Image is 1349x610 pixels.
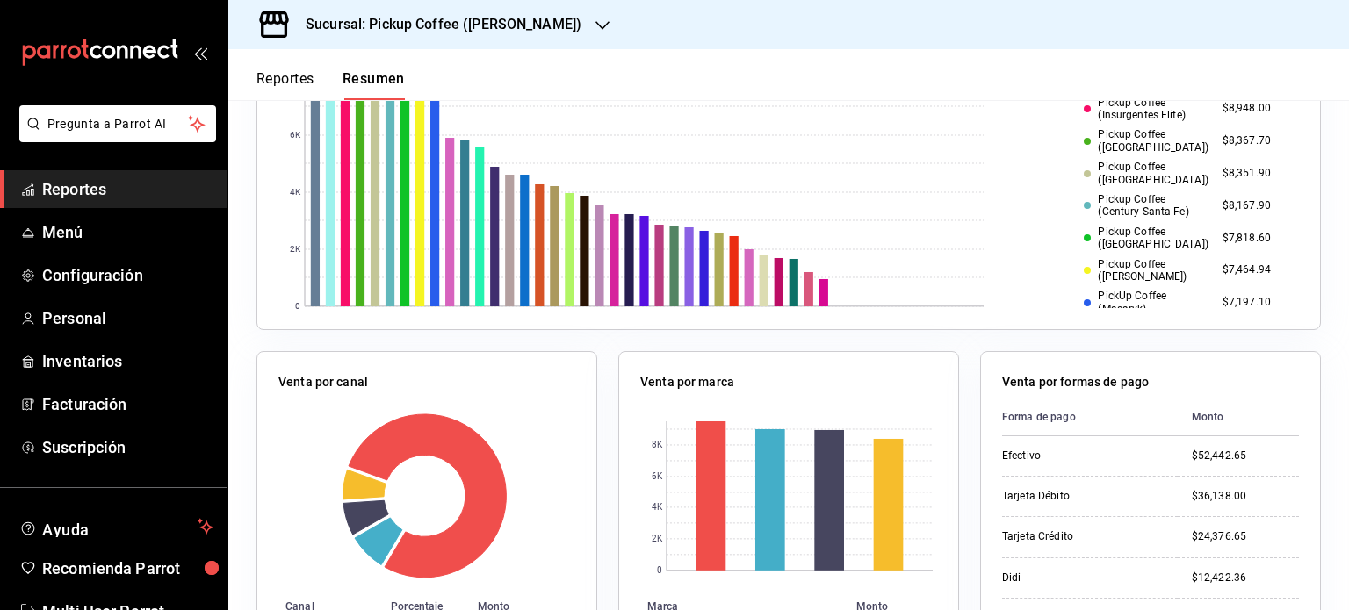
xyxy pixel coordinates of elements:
div: $52,442.65 [1192,449,1299,463]
th: Forma de pago [1002,398,1178,436]
div: $36,138.00 [1192,489,1299,504]
div: Pickup Coffee ([GEOGRAPHIC_DATA]) [1084,226,1208,251]
button: Reportes [256,70,314,100]
div: PickUp Coffee (Masaryk) [1084,290,1208,315]
td: $8,167.90 [1216,190,1299,222]
text: 0 [657,566,662,576]
p: Venta por canal [278,373,368,391]
span: Ayuda [42,516,191,537]
div: navigation tabs [256,70,405,100]
div: Pickup Coffee ([GEOGRAPHIC_DATA]) [1084,161,1208,186]
div: Pickup Coffee ([PERSON_NAME]) [1084,258,1208,283]
a: Pregunta a Parrot AI [12,127,216,146]
td: $8,351.90 [1216,157,1299,190]
span: Personal [42,306,213,330]
button: open_drawer_menu [193,46,207,60]
td: $8,948.00 [1216,93,1299,126]
text: 2K [652,535,663,544]
button: Pregunta a Parrot AI [19,105,216,142]
span: Configuración [42,263,213,287]
text: 4K [290,188,301,197]
h3: Sucursal: Pickup Coffee ([PERSON_NAME]) [292,14,581,35]
div: $24,376.65 [1192,529,1299,544]
td: $7,818.60 [1216,222,1299,255]
td: $7,464.94 [1216,255,1299,287]
td: $8,367.70 [1216,125,1299,157]
text: 4K [652,503,663,513]
div: $12,422.36 [1192,571,1299,585]
div: Pickup Coffee ([GEOGRAPHIC_DATA]) [1084,128,1208,154]
span: Pregunta a Parrot AI [47,115,189,133]
span: Facturación [42,392,213,416]
div: Tarjeta Crédito [1002,529,1164,544]
text: 8K [652,441,663,450]
td: $7,197.10 [1216,286,1299,319]
p: Venta por marca [640,373,734,391]
span: Recomienda Parrot [42,556,213,580]
div: Tarjeta Débito [1002,489,1164,504]
span: Menú [42,220,213,244]
text: 6K [290,131,301,140]
div: Pickup Coffee (Insurgentes Elite) [1084,97,1208,122]
text: 0 [295,302,300,312]
p: Venta por formas de pago [1002,373,1149,391]
text: 6K [652,472,663,482]
span: Reportes [42,177,213,201]
div: Pickup Coffee (Century Santa Fe) [1084,193,1208,219]
div: Efectivo [1002,449,1164,463]
div: Didi [1002,571,1164,585]
th: Monto [1178,398,1299,436]
span: Inventarios [42,349,213,373]
span: Suscripción [42,435,213,459]
button: Resumen [343,70,405,100]
text: 2K [290,245,301,255]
